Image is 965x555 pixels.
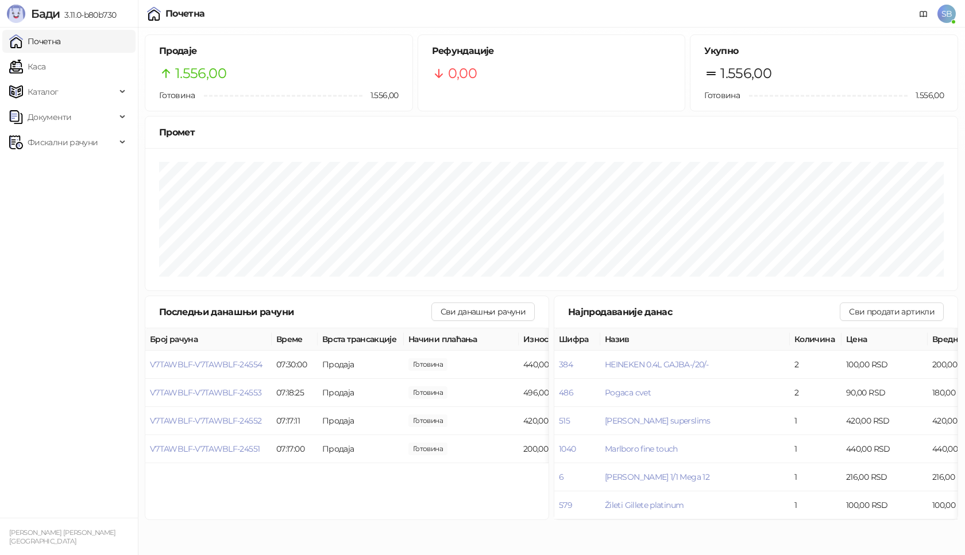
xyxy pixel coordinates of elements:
[605,472,709,482] button: [PERSON_NAME] 1/1 Mega 12
[842,328,928,351] th: Цена
[842,407,928,435] td: 420,00 RSD
[842,491,928,519] td: 100,00 RSD
[318,351,404,379] td: Продаја
[9,30,61,53] a: Почетна
[9,529,116,545] small: [PERSON_NAME] [PERSON_NAME] [GEOGRAPHIC_DATA]
[842,351,928,379] td: 100,00 RSD
[519,435,605,463] td: 200,00 RSD
[159,305,431,319] div: Последњи данашњи рачуни
[720,63,771,84] span: 1.556,00
[790,328,842,351] th: Количина
[408,414,447,427] span: 420,00
[60,10,116,20] span: 3.11.0-b80b730
[31,7,60,21] span: Бади
[318,407,404,435] td: Продаја
[175,63,226,84] span: 1.556,00
[559,387,573,398] button: 486
[790,407,842,435] td: 1
[605,387,651,398] button: Pogaca cvet
[7,5,25,23] img: Logo
[559,500,572,510] button: 579
[937,5,956,23] span: SB
[559,416,570,426] button: 515
[790,379,842,407] td: 2
[842,463,928,491] td: 216,00 RSD
[145,328,272,351] th: Број рачуна
[704,90,740,100] span: Готовина
[790,435,842,463] td: 1
[559,472,563,482] button: 6
[159,44,399,58] h5: Продаје
[150,387,261,398] button: V7TAWBLF-V7TAWBLF-24553
[605,359,708,370] button: HEINEKEN 0.4L GAJBA-/20/-
[150,444,260,454] button: V7TAWBLF-V7TAWBLF-24551
[840,302,944,321] button: Сви продати артикли
[272,379,318,407] td: 07:18:25
[150,359,262,370] button: V7TAWBLF-V7TAWBLF-24554
[600,328,790,351] th: Назив
[605,444,678,454] button: Marlboro fine touch
[362,89,399,102] span: 1.556,00
[790,463,842,491] td: 1
[408,386,447,399] span: 496,00
[519,379,605,407] td: 496,00 RSD
[272,407,318,435] td: 07:17:11
[318,435,404,463] td: Продаја
[431,302,535,321] button: Сви данашњи рачуни
[408,358,447,371] span: 440,00
[272,351,318,379] td: 07:30:00
[272,435,318,463] td: 07:17:00
[842,379,928,407] td: 90,00 RSD
[605,500,684,510] button: Žileti Gillete platinum
[554,328,600,351] th: Шифра
[318,328,404,351] th: Врста трансакције
[272,328,318,351] th: Време
[842,435,928,463] td: 440,00 RSD
[165,9,205,18] div: Почетна
[404,328,519,351] th: Начини плаћања
[559,359,573,370] button: 384
[9,55,45,78] a: Каса
[519,351,605,379] td: 440,00 RSD
[559,444,576,454] button: 1040
[568,305,840,319] div: Најпродаваније данас
[408,443,447,455] span: 200,00
[519,407,605,435] td: 420,00 RSD
[150,416,261,426] button: V7TAWBLF-V7TAWBLF-24552
[28,131,98,154] span: Фискални рачуни
[704,44,944,58] h5: Укупно
[914,5,933,23] a: Документација
[908,89,944,102] span: 1.556,00
[605,416,711,426] button: [PERSON_NAME] superslims
[519,328,605,351] th: Износ
[448,63,477,84] span: 0,00
[28,80,59,103] span: Каталог
[159,90,195,100] span: Готовина
[318,379,404,407] td: Продаја
[790,491,842,519] td: 1
[159,125,944,139] div: Промет
[432,44,671,58] h5: Рефундације
[28,106,71,129] span: Документи
[790,351,842,379] td: 2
